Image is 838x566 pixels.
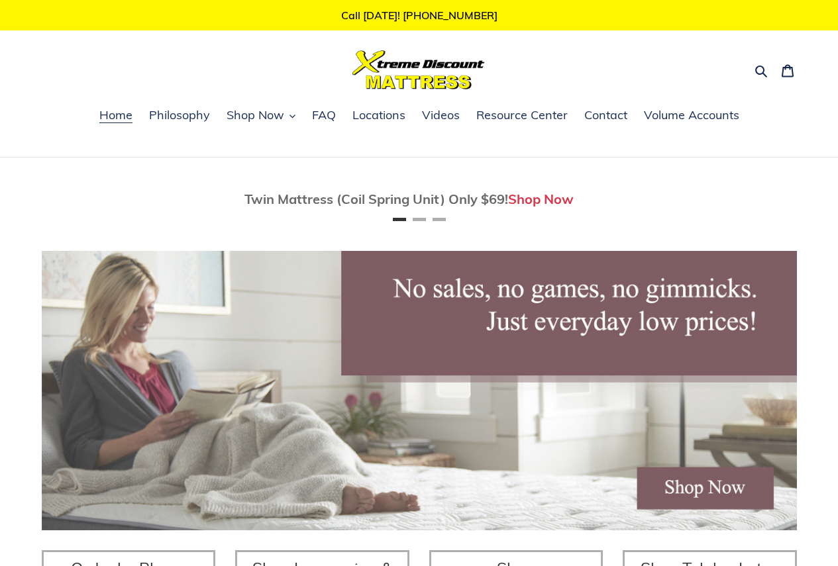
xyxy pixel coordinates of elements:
[312,107,336,123] span: FAQ
[149,107,210,123] span: Philosophy
[220,106,302,126] button: Shop Now
[637,106,746,126] a: Volume Accounts
[305,106,342,126] a: FAQ
[352,50,485,89] img: Xtreme Discount Mattress
[99,107,132,123] span: Home
[644,107,739,123] span: Volume Accounts
[413,218,426,221] button: Page 2
[346,106,412,126] a: Locations
[393,218,406,221] button: Page 1
[415,106,466,126] a: Videos
[584,107,627,123] span: Contact
[227,107,284,123] span: Shop Now
[470,106,574,126] a: Resource Center
[93,106,139,126] a: Home
[42,251,797,530] img: herobannermay2022-1652879215306_1200x.jpg
[142,106,217,126] a: Philosophy
[508,191,574,207] a: Shop Now
[476,107,568,123] span: Resource Center
[244,191,508,207] span: Twin Mattress (Coil Spring Unit) Only $69!
[352,107,405,123] span: Locations
[433,218,446,221] button: Page 3
[578,106,634,126] a: Contact
[422,107,460,123] span: Videos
